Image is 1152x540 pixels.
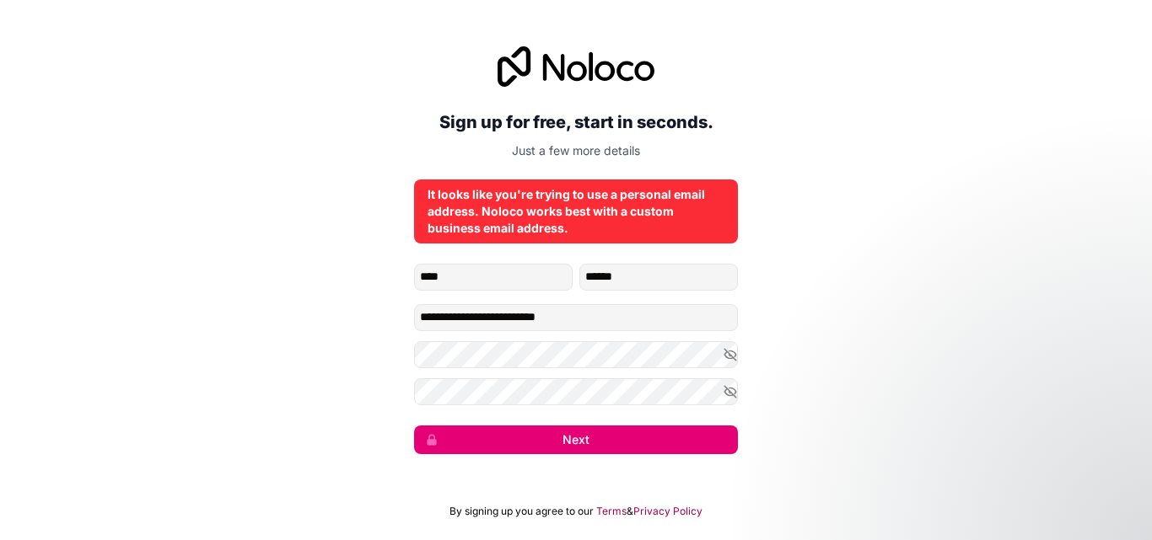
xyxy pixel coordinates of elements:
iframe: Intercom notifications message [815,414,1152,532]
input: Email address [414,304,738,331]
h2: Sign up for free, start in seconds. [414,107,738,137]
a: Privacy Policy [633,505,703,518]
a: Terms [596,505,627,518]
input: Password [414,341,738,368]
p: Just a few more details [414,142,738,159]
input: family-name [579,264,738,291]
button: Next [414,425,738,454]
input: given-name [414,264,573,291]
span: By signing up you agree to our [449,505,594,518]
div: It looks like you're trying to use a personal email address. Noloco works best with a custom busi... [428,186,724,237]
input: Confirm password [414,378,738,405]
span: & [627,505,633,518]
